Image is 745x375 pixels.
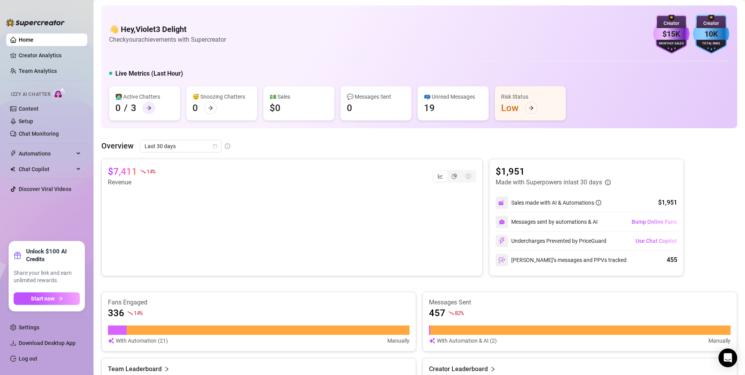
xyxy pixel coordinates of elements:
[270,102,281,114] div: $0
[147,168,155,175] span: 14 %
[14,269,80,285] span: Share your link and earn unlimited rewards
[58,296,63,301] span: arrow-right
[438,173,443,179] span: line-chart
[496,165,611,178] article: $1,951
[10,150,16,157] span: thunderbolt
[115,102,121,114] div: 0
[448,310,454,316] span: fall
[127,310,133,316] span: fall
[10,340,16,346] span: download
[115,92,174,101] div: 👩‍💻 Active Chatters
[693,20,729,27] div: Creator
[424,92,482,101] div: 📪 Unread Messages
[140,169,146,174] span: fall
[19,37,34,43] a: Home
[131,102,136,114] div: 3
[108,165,137,178] article: $7,411
[116,336,168,345] article: With Automation (21)
[192,102,198,114] div: 0
[108,364,162,374] article: Team Leaderboard
[19,118,33,124] a: Setup
[213,144,217,149] span: calendar
[693,41,729,46] div: Total Fans
[11,91,50,98] span: Izzy AI Chatter
[109,24,226,35] h4: 👋 Hey, Violet3 Delight
[53,88,65,99] img: AI Chatter
[19,163,74,175] span: Chat Copilot
[115,69,183,78] h5: Live Metrics (Last Hour)
[19,68,57,74] a: Team Analytics
[605,180,611,185] span: info-circle
[31,295,55,302] span: Start now
[658,198,677,207] div: $1,951
[14,292,80,305] button: Start nowarrow-right
[109,35,226,44] article: Check your achievements with Supercreator
[496,235,606,247] div: Undercharges Prevented by PriceGuard
[19,324,39,331] a: Settings
[424,102,435,114] div: 19
[437,336,497,345] article: With Automation & AI (2)
[145,140,217,152] span: Last 30 days
[19,356,37,362] a: Log out
[108,298,410,307] article: Fans Engaged
[433,170,476,182] div: segmented control
[429,364,488,374] article: Creator Leaderboard
[635,235,677,247] button: Use Chat Copilot
[108,178,155,187] article: Revenue
[496,254,627,266] div: [PERSON_NAME]’s messages and PPVs tracked
[498,199,505,206] img: svg%3e
[108,307,124,319] article: 336
[653,28,690,40] div: $15K
[192,92,251,101] div: 😴 Snoozing Chatters
[19,186,71,192] a: Discover Viral Videos
[14,251,21,259] span: gift
[631,216,677,228] button: Bump Online Fans
[693,28,729,40] div: 10K
[490,364,496,374] span: right
[387,336,410,345] article: Manually
[26,248,80,263] strong: Unlock $100 AI Credits
[146,105,152,111] span: arrow-right
[10,166,15,172] img: Chat Copilot
[429,307,445,319] article: 457
[19,131,59,137] a: Chat Monitoring
[19,49,81,62] a: Creator Analytics
[452,173,457,179] span: pie-chart
[19,147,74,160] span: Automations
[455,309,464,317] span: 82 %
[528,105,534,111] span: arrow-right
[134,309,143,317] span: 14 %
[708,336,731,345] article: Manually
[511,198,601,207] div: Sales made with AI & Automations
[19,340,76,346] span: Download Desktop App
[347,92,405,101] div: 💬 Messages Sent
[101,140,134,152] article: Overview
[653,20,690,27] div: Creator
[19,106,39,112] a: Content
[501,92,560,101] div: Risk Status
[108,336,114,345] img: svg%3e
[719,348,737,367] div: Open Intercom Messenger
[632,219,677,225] span: Bump Online Fans
[496,178,602,187] article: Made with Superpowers in last 30 days
[208,105,213,111] span: arrow-right
[498,256,505,264] img: svg%3e
[499,219,505,225] img: svg%3e
[164,364,169,374] span: right
[429,336,435,345] img: svg%3e
[270,92,328,101] div: 💵 Sales
[466,173,471,179] span: dollar-circle
[347,102,352,114] div: 0
[498,237,505,244] img: svg%3e
[636,238,677,244] span: Use Chat Copilot
[496,216,598,228] div: Messages sent by automations & AI
[596,200,601,205] span: info-circle
[225,143,230,149] span: info-circle
[653,41,690,46] div: Monthly Sales
[653,15,690,54] img: purple-badge-B9DA21FR.svg
[6,19,65,27] img: logo-BBDzfeDw.svg
[667,255,677,265] div: 455
[429,298,731,307] article: Messages Sent
[693,15,729,54] img: blue-badge-DgoSNQY1.svg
